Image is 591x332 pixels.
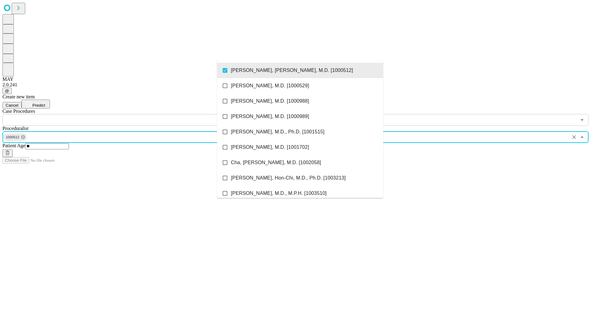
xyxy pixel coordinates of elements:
[2,102,22,109] button: Cancel
[2,82,589,88] div: 2.0.241
[2,109,35,114] span: Scheduled Procedure
[32,103,45,108] span: Predict
[578,116,586,124] button: Open
[231,128,324,136] span: [PERSON_NAME], M.D., Ph.D. [1001515]
[231,97,309,105] span: [PERSON_NAME], M.D. [1000988]
[578,133,586,141] button: Close
[231,82,309,89] span: [PERSON_NAME], M.D. [1000529]
[2,77,589,82] div: MAY
[22,100,50,109] button: Predict
[231,144,309,151] span: [PERSON_NAME], M.D. [1001702]
[231,159,321,166] span: Cha, [PERSON_NAME], M.D. [1002058]
[231,190,327,197] span: [PERSON_NAME], M.D., M.P.H. [1003510]
[2,126,28,131] span: Proceduralist
[231,174,346,182] span: [PERSON_NAME], Hon-Chi, M.D., Ph.D. [1003213]
[3,134,22,141] span: 1000512
[6,103,18,108] span: Cancel
[2,143,25,148] span: Patient Age
[5,89,9,93] span: @
[2,88,12,94] button: @
[231,113,309,120] span: [PERSON_NAME], M.D. [1000989]
[2,94,35,99] span: Create new item
[3,133,27,141] div: 1000512
[231,67,353,74] span: [PERSON_NAME], [PERSON_NAME], M.D. [1000512]
[570,133,578,141] button: Clear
